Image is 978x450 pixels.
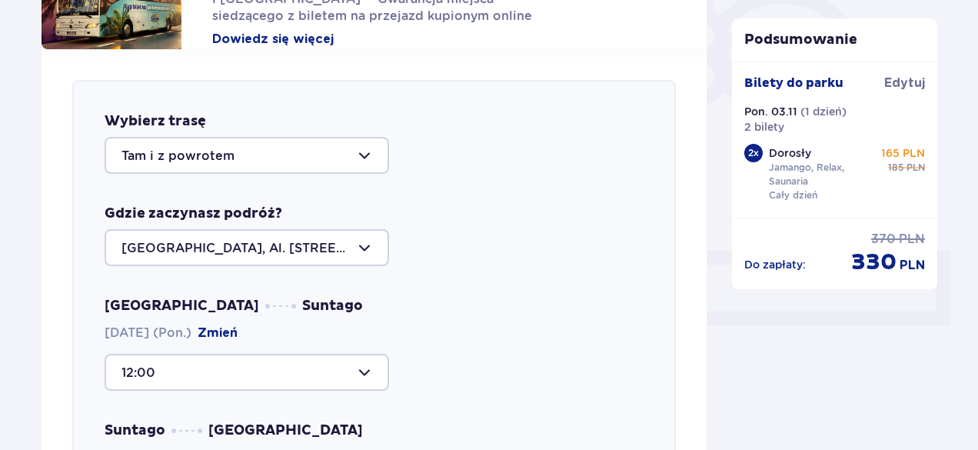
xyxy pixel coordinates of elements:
img: dots [265,304,296,308]
span: 330 [851,248,896,277]
p: Podsumowanie [732,31,938,49]
span: 185 [888,161,903,175]
p: ( 1 dzień ) [800,104,847,119]
span: 370 [871,231,896,248]
button: Dowiedz się więcej [212,31,334,48]
p: 165 PLN [881,145,925,161]
p: Do zapłaty : [744,257,806,272]
span: PLN [900,257,925,274]
p: Dorosły [769,145,811,161]
span: Suntago [302,297,363,315]
span: [DATE] (Pon.) [105,325,238,342]
div: 2 x [744,144,763,162]
p: Cały dzień [769,188,817,202]
img: dots [171,428,202,433]
p: Jamango, Relax, Saunaria [769,161,875,188]
p: Wybierz trasę [105,112,206,131]
p: Pon. 03.11 [744,104,797,119]
p: 2 bilety [744,119,784,135]
span: Suntago [105,422,165,440]
span: Edytuj [884,75,925,92]
span: PLN [906,161,925,175]
button: Zmień [198,325,238,342]
p: Gdzie zaczynasz podróż? [105,205,282,223]
span: [GEOGRAPHIC_DATA] [105,297,259,315]
p: Bilety do parku [744,75,843,92]
span: PLN [899,231,925,248]
span: [GEOGRAPHIC_DATA] [208,422,363,440]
